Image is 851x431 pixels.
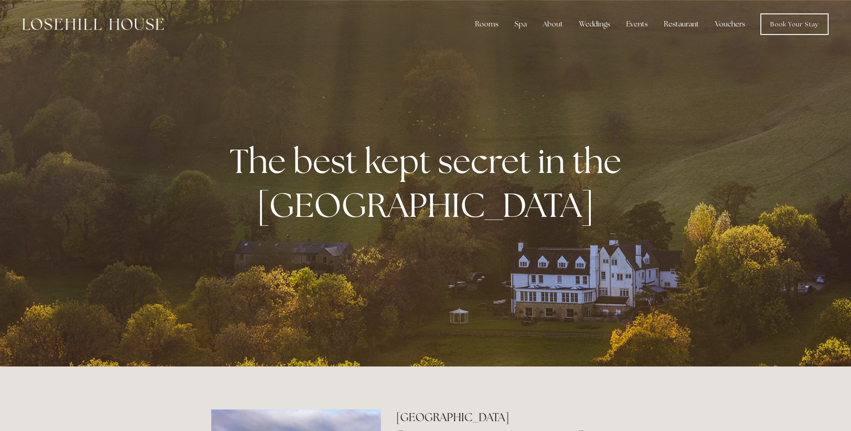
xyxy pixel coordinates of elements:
[396,409,640,425] h2: [GEOGRAPHIC_DATA]
[619,15,655,33] div: Events
[22,18,164,30] img: Losehill House
[657,15,706,33] div: Restaurant
[760,13,829,35] a: Book Your Stay
[230,139,628,227] strong: The best kept secret in the [GEOGRAPHIC_DATA]
[468,15,506,33] div: Rooms
[572,15,617,33] div: Weddings
[708,15,752,33] a: Vouchers
[536,15,570,33] div: About
[507,15,534,33] div: Spa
